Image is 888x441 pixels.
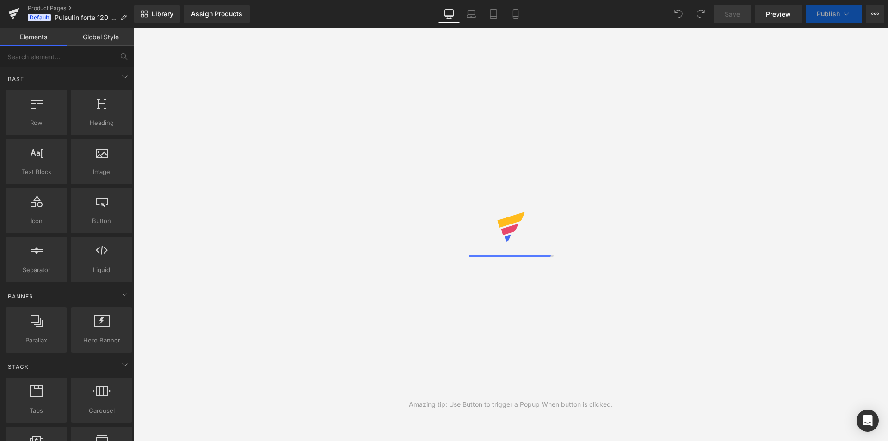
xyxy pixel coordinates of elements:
a: New Library [134,5,180,23]
div: Open Intercom Messenger [857,410,879,432]
span: Library [152,10,173,18]
span: Text Block [8,167,64,177]
a: Desktop [438,5,460,23]
span: Save [725,9,740,19]
button: Publish [806,5,862,23]
span: Liquid [74,265,129,275]
span: Pulsulin forte 120 Kapseln [55,14,117,21]
button: More [866,5,884,23]
a: Product Pages [28,5,134,12]
div: Amazing tip: Use Button to trigger a Popup When button is clicked. [409,399,613,410]
span: Preview [766,9,791,19]
span: Image [74,167,129,177]
a: Laptop [460,5,482,23]
span: Default [28,14,51,21]
a: Preview [755,5,802,23]
a: Mobile [505,5,527,23]
div: Assign Products [191,10,242,18]
span: Icon [8,216,64,226]
a: Global Style [67,28,134,46]
span: Parallax [8,335,64,345]
span: Row [8,118,64,128]
span: Button [74,216,129,226]
span: Carousel [74,406,129,416]
button: Redo [691,5,710,23]
span: Stack [7,362,30,371]
span: Banner [7,292,34,301]
button: Undo [669,5,688,23]
span: Base [7,75,25,83]
a: Tablet [482,5,505,23]
span: Hero Banner [74,335,129,345]
span: Heading [74,118,129,128]
span: Publish [817,10,840,18]
span: Tabs [8,406,64,416]
span: Separator [8,265,64,275]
